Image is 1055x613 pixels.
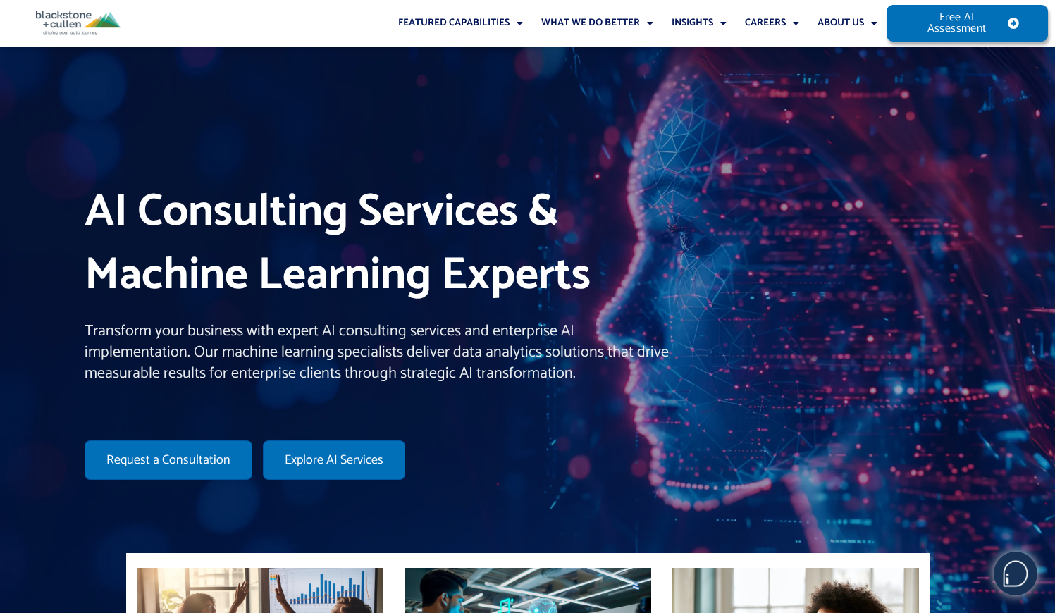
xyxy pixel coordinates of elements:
[915,12,999,35] span: Free AI Assessment
[285,454,383,466] span: Explore AI Services
[263,440,405,480] a: Explore AI Services
[106,454,230,466] span: Request a Consultation
[85,181,677,307] h1: AI Consulting Services & Machine Learning Experts
[994,552,1037,595] img: users%2F5SSOSaKfQqXq3cFEnIZRYMEs4ra2%2Fmedia%2Fimages%2F-Bulle%20blanche%20sans%20fond%20%2B%20ma...
[85,321,677,384] p: Transform your business with expert AI consulting services and enterprise AI implementation. Our ...
[887,5,1047,42] a: Free AI Assessment
[85,440,252,480] a: Request a Consultation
